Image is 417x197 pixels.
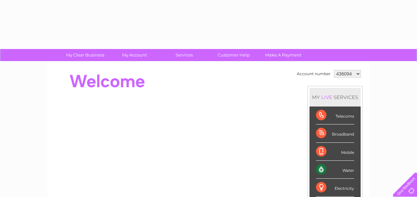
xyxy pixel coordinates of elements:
a: Customer Help [207,49,261,61]
a: Make A Payment [256,49,310,61]
a: My Clear Business [58,49,112,61]
div: Broadband [316,124,354,142]
div: Telecoms [316,107,354,124]
a: My Account [108,49,162,61]
div: LIVE [320,94,334,100]
div: Mobile [316,143,354,161]
td: Account number [295,68,332,79]
a: Services [157,49,211,61]
div: MY SERVICES [309,88,361,107]
div: Electricity [316,179,354,197]
div: Water [316,161,354,179]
